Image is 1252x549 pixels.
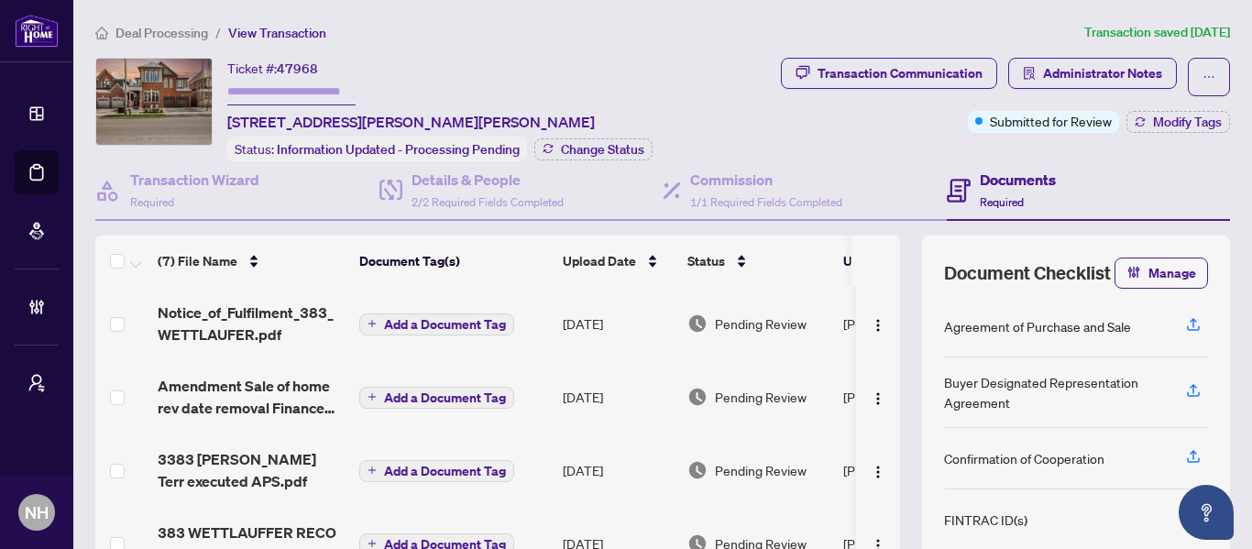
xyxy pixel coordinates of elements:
span: Add a Document Tag [384,391,506,404]
span: Add a Document Tag [384,318,506,331]
span: Information Updated - Processing Pending [277,141,520,158]
span: Upload Date [563,251,636,271]
span: Manage [1148,258,1196,288]
img: Logo [871,391,885,406]
th: Status [680,236,836,287]
div: Agreement of Purchase and Sale [944,316,1131,336]
h4: Transaction Wizard [130,169,259,191]
th: Document Tag(s) [352,236,555,287]
span: Required [130,195,174,209]
td: [PERSON_NAME] [836,287,973,360]
span: 2/2 Required Fields Completed [412,195,564,209]
th: Upload Date [555,236,680,287]
td: [PERSON_NAME] [836,434,973,507]
span: ellipsis [1203,71,1215,83]
button: Add a Document Tag [359,385,514,409]
div: Status: [227,137,527,161]
th: (7) File Name [150,236,352,287]
span: Pending Review [715,460,807,480]
span: Modify Tags [1153,115,1222,128]
img: Document Status [687,387,708,407]
span: Document Checklist [944,260,1111,286]
button: Logo [863,309,893,338]
li: / [215,22,221,43]
article: Transaction saved [DATE] [1084,22,1230,43]
button: Add a Document Tag [359,387,514,409]
span: View Transaction [228,25,326,41]
span: (7) File Name [158,251,237,271]
button: Add a Document Tag [359,313,514,335]
h4: Details & People [412,169,564,191]
span: Required [980,195,1024,209]
button: Open asap [1179,485,1234,540]
span: Deal Processing [115,25,208,41]
button: Add a Document Tag [359,460,514,482]
button: Logo [863,382,893,412]
button: Add a Document Tag [359,312,514,335]
td: [DATE] [555,360,680,434]
button: Modify Tags [1126,111,1230,133]
img: IMG-W12146728_1.jpg [96,59,212,145]
span: Status [687,251,725,271]
span: Submitted for Review [990,111,1112,131]
span: plus [368,392,377,401]
span: solution [1023,67,1036,80]
span: plus [368,539,377,548]
button: Administrator Notes [1008,58,1177,89]
span: 1/1 Required Fields Completed [690,195,842,209]
span: Add a Document Tag [384,465,506,478]
span: plus [368,319,377,328]
div: FINTRAC ID(s) [944,510,1027,530]
td: [PERSON_NAME] [836,360,973,434]
span: Pending Review [715,313,807,334]
img: logo [15,14,59,48]
span: NH [25,500,49,525]
img: Logo [871,465,885,479]
span: home [95,27,108,39]
th: Uploaded By [836,236,973,287]
img: Document Status [687,313,708,334]
div: Confirmation of Cooperation [944,448,1104,468]
span: Notice_of_Fulfilment_383_WETTLAUFER.pdf [158,302,345,346]
img: Logo [871,318,885,333]
span: [STREET_ADDRESS][PERSON_NAME][PERSON_NAME] [227,111,595,133]
td: [DATE] [555,434,680,507]
button: Add a Document Tag [359,458,514,482]
span: 47968 [277,60,318,77]
h4: Documents [980,169,1056,191]
span: 3383 [PERSON_NAME] Terr executed APS.pdf [158,448,345,492]
div: Ticket #: [227,58,318,79]
img: Document Status [687,460,708,480]
h4: Commission [690,169,842,191]
span: Administrator Notes [1043,59,1162,88]
div: Transaction Communication [818,59,983,88]
button: Logo [863,456,893,485]
span: Amendment Sale of home rev date removal Finance Inspection.pdf [158,375,345,419]
button: Transaction Communication [781,58,997,89]
button: Change Status [534,138,653,160]
span: plus [368,466,377,475]
div: Buyer Designated Representation Agreement [944,372,1164,412]
span: user-switch [27,374,46,392]
button: Manage [1115,258,1208,289]
span: Pending Review [715,387,807,407]
td: [DATE] [555,287,680,360]
span: Change Status [561,143,644,156]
